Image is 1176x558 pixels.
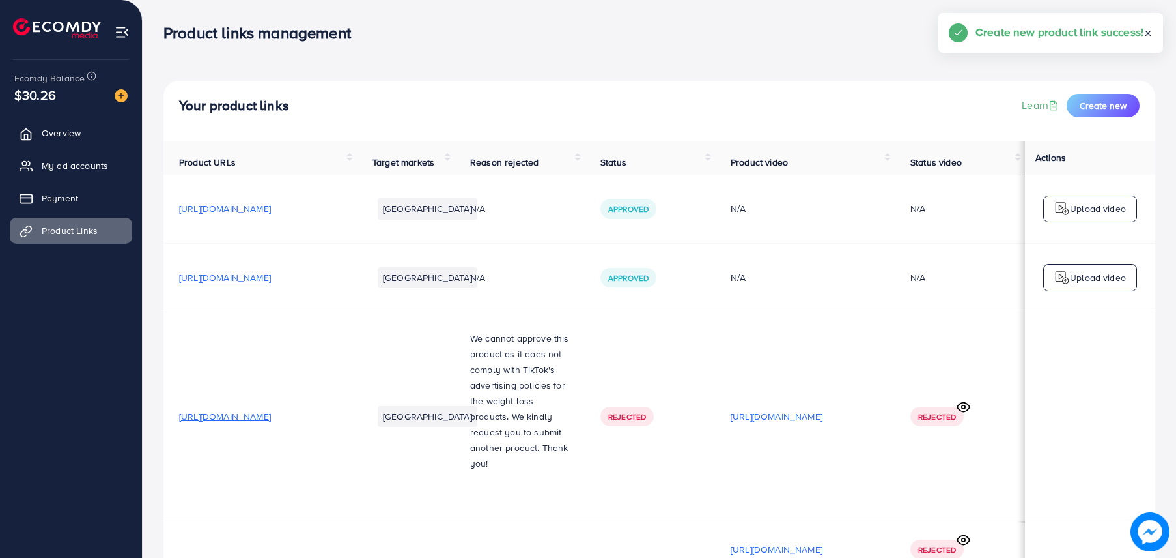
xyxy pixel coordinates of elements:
[608,272,649,284] span: Approved
[731,542,822,557] p: [URL][DOMAIN_NAME]
[608,411,646,422] span: Rejected
[608,203,649,214] span: Approved
[1070,201,1126,216] p: Upload video
[163,23,361,42] h3: Product links management
[1054,270,1070,286] img: logo
[378,406,477,427] li: [GEOGRAPHIC_DATA]
[115,25,130,40] img: menu
[14,85,56,104] span: $30.26
[600,156,626,169] span: Status
[10,218,132,244] a: Product Links
[42,224,98,237] span: Product Links
[918,544,956,555] span: Rejected
[1080,99,1127,112] span: Create new
[179,271,271,284] span: [URL][DOMAIN_NAME]
[470,202,485,215] span: N/A
[975,23,1143,40] h5: Create new product link success!
[42,126,81,139] span: Overview
[470,271,485,284] span: N/A
[910,156,962,169] span: Status video
[10,120,132,146] a: Overview
[378,198,477,219] li: [GEOGRAPHIC_DATA]
[731,156,788,169] span: Product video
[14,72,85,85] span: Ecomdy Balance
[13,18,101,38] img: logo
[1130,512,1169,551] img: image
[378,267,477,288] li: [GEOGRAPHIC_DATA]
[1070,270,1126,286] p: Upload video
[179,202,271,215] span: [URL][DOMAIN_NAME]
[179,410,271,423] span: [URL][DOMAIN_NAME]
[470,332,569,470] span: We cannot approve this product as it does not comply with TikTok's advertising policies for the w...
[1067,94,1140,117] button: Create new
[470,156,539,169] span: Reason rejected
[731,409,822,424] p: [URL][DOMAIN_NAME]
[910,202,925,215] div: N/A
[10,185,132,211] a: Payment
[42,192,78,205] span: Payment
[1035,151,1066,164] span: Actions
[1022,98,1061,113] a: Learn
[1054,201,1070,216] img: logo
[918,411,956,422] span: Rejected
[42,159,108,172] span: My ad accounts
[731,271,879,284] div: N/A
[731,202,879,215] div: N/A
[372,156,434,169] span: Target markets
[115,89,128,102] img: image
[10,153,132,179] a: My ad accounts
[910,271,925,284] div: N/A
[179,98,289,114] h4: Your product links
[179,156,236,169] span: Product URLs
